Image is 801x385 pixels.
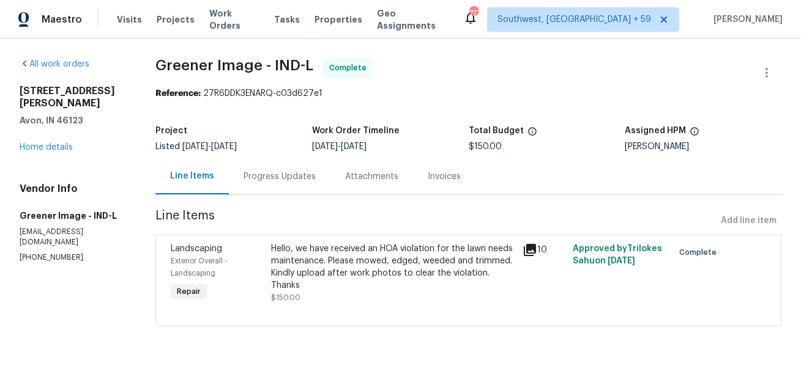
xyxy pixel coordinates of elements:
[182,142,237,151] span: -
[42,13,82,26] span: Maestro
[20,85,126,109] h2: [STREET_ADDRESS][PERSON_NAME]
[155,58,313,73] span: Greener Image - IND-L
[171,257,228,277] span: Exterior Overall - Landscaping
[523,243,565,257] div: 10
[170,170,214,182] div: Line Items
[20,183,126,195] h4: Vendor Info
[329,62,371,74] span: Complete
[377,7,449,32] span: Geo Assignments
[211,142,237,151] span: [DATE]
[625,142,781,151] div: [PERSON_NAME]
[20,114,126,127] h5: Avon, IN 46123
[172,285,206,298] span: Repair
[690,127,699,142] span: The hpm assigned to this work order.
[271,294,300,301] span: $150.00
[709,13,783,26] span: [PERSON_NAME]
[527,127,537,142] span: The total cost of line items that have been proposed by Opendoor. This sum includes line items th...
[312,127,400,135] h5: Work Order Timeline
[182,142,208,151] span: [DATE]
[679,246,721,258] span: Complete
[20,252,126,263] p: [PHONE_NUMBER]
[20,143,73,152] a: Home details
[573,244,662,265] span: Approved by Trilokes Sahu on
[625,127,686,135] h5: Assigned HPM
[274,15,300,24] span: Tasks
[155,127,187,135] h5: Project
[155,87,781,100] div: 27R6DDK3ENARQ-c03d627e1
[244,170,316,183] div: Progress Updates
[117,13,142,26] span: Visits
[345,170,398,183] div: Attachments
[469,127,524,135] h5: Total Budget
[469,142,502,151] span: $150.00
[171,244,222,253] span: Landscaping
[428,170,461,183] div: Invoices
[20,227,126,248] p: [EMAIL_ADDRESS][DOMAIN_NAME]
[312,142,338,151] span: [DATE]
[157,13,195,26] span: Projects
[497,13,651,26] span: Southwest, [GEOGRAPHIC_DATA] + 59
[155,210,716,232] span: Line Items
[312,142,367,151] span: -
[608,257,635,265] span: [DATE]
[469,7,478,20] div: 777
[155,142,237,151] span: Listed
[20,60,89,68] a: All work orders
[315,13,362,26] span: Properties
[155,89,201,98] b: Reference:
[209,7,259,32] span: Work Orders
[271,243,515,291] div: Hello, we have received an HOA violation for the lawn needs maintenance. Please mowed, edged, wee...
[20,210,126,222] h5: Greener Image - IND-L
[341,142,367,151] span: [DATE]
